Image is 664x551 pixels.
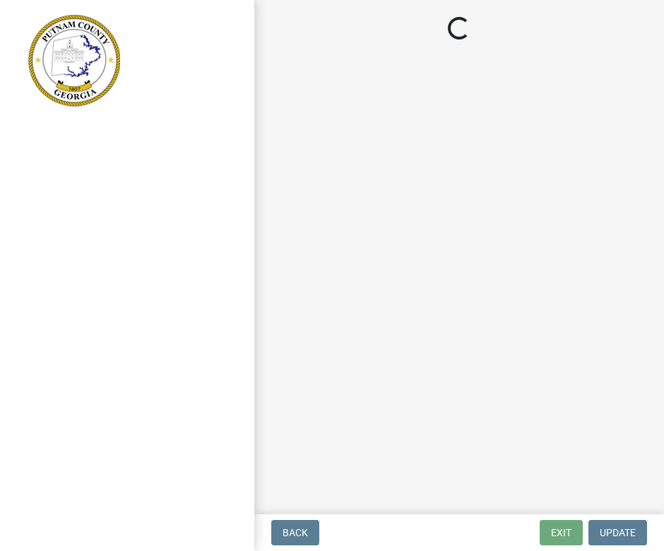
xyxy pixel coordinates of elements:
[540,520,583,545] button: Exit
[283,527,308,538] span: Back
[600,527,636,538] span: Update
[271,520,319,545] button: Back
[588,520,647,545] button: Update
[28,15,120,107] img: Putnam County, Georgia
